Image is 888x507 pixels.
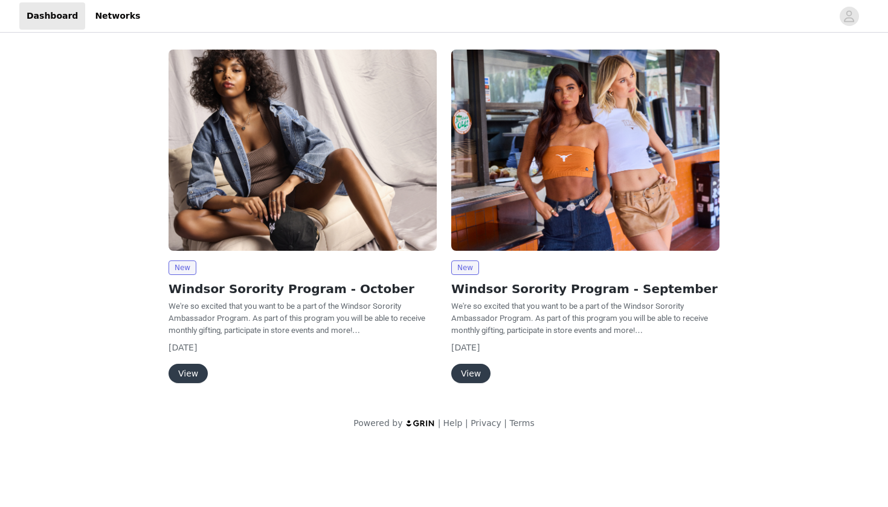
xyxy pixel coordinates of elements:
[451,280,719,298] h2: Windsor Sorority Program - September
[451,364,491,383] button: View
[169,260,196,275] span: New
[451,369,491,378] a: View
[88,2,147,30] a: Networks
[451,302,708,335] span: We're so excited that you want to be a part of the Windsor Sorority Ambassador Program. As part o...
[169,364,208,383] button: View
[451,50,719,251] img: Windsor
[169,369,208,378] a: View
[443,418,463,428] a: Help
[169,343,197,352] span: [DATE]
[169,302,425,335] span: We're so excited that you want to be a part of the Windsor Sorority Ambassador Program. As part o...
[169,280,437,298] h2: Windsor Sorority Program - October
[509,418,534,428] a: Terms
[169,50,437,251] img: Windsor
[451,343,480,352] span: [DATE]
[471,418,501,428] a: Privacy
[451,260,479,275] span: New
[353,418,402,428] span: Powered by
[465,418,468,428] span: |
[405,419,436,427] img: logo
[19,2,85,30] a: Dashboard
[843,7,855,26] div: avatar
[504,418,507,428] span: |
[438,418,441,428] span: |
